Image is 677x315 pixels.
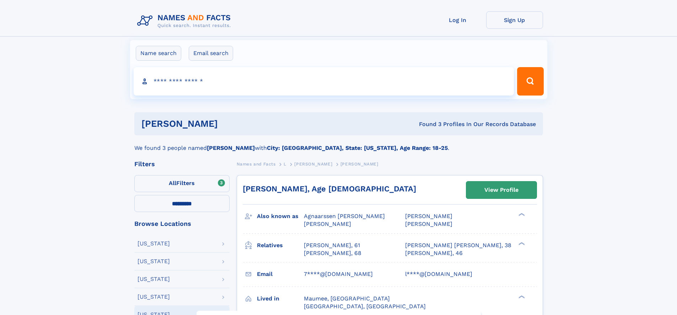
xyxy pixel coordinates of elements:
[134,161,230,167] div: Filters
[257,293,304,305] h3: Lived in
[517,241,525,246] div: ❯
[517,212,525,217] div: ❯
[405,221,452,227] span: [PERSON_NAME]
[318,120,536,128] div: Found 3 Profiles In Our Records Database
[134,11,237,31] img: Logo Names and Facts
[134,175,230,192] label: Filters
[294,159,332,168] a: [PERSON_NAME]
[486,11,543,29] a: Sign Up
[207,145,255,151] b: [PERSON_NAME]
[138,241,170,246] div: [US_STATE]
[304,295,390,302] span: Maumee, [GEOGRAPHIC_DATA]
[284,159,286,168] a: L
[138,276,170,282] div: [US_STATE]
[134,221,230,227] div: Browse Locations
[267,145,448,151] b: City: [GEOGRAPHIC_DATA], State: [US_STATE], Age Range: 18-25
[138,294,170,300] div: [US_STATE]
[237,159,276,168] a: Names and Facts
[257,239,304,251] h3: Relatives
[134,135,543,152] div: We found 3 people named with .
[304,249,361,257] a: [PERSON_NAME], 68
[294,162,332,167] span: [PERSON_NAME]
[304,221,351,227] span: [PERSON_NAME]
[257,268,304,280] h3: Email
[189,46,233,61] label: Email search
[405,241,511,249] a: [PERSON_NAME] [PERSON_NAME], 38
[517,67,543,96] button: Search Button
[405,213,452,219] span: [PERSON_NAME]
[405,249,463,257] a: [PERSON_NAME], 46
[340,162,378,167] span: [PERSON_NAME]
[284,162,286,167] span: L
[134,67,514,96] input: search input
[429,11,486,29] a: Log In
[243,184,416,193] a: [PERSON_NAME], Age [DEMOGRAPHIC_DATA]
[136,46,181,61] label: Name search
[138,259,170,264] div: [US_STATE]
[304,241,360,249] a: [PERSON_NAME], 61
[304,303,426,310] span: [GEOGRAPHIC_DATA], [GEOGRAPHIC_DATA]
[257,210,304,222] h3: Also known as
[304,213,385,219] span: Agnaarssen [PERSON_NAME]
[517,294,525,299] div: ❯
[484,182,519,198] div: View Profile
[169,180,176,186] span: All
[141,119,318,128] h1: [PERSON_NAME]
[466,181,537,199] a: View Profile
